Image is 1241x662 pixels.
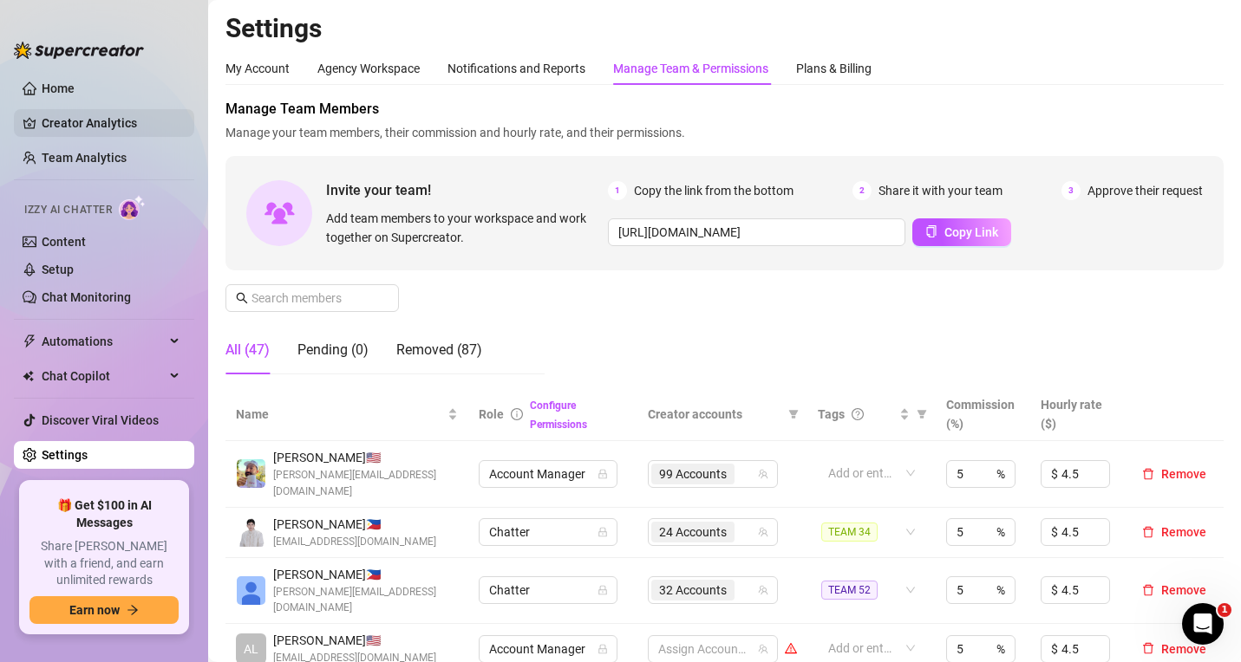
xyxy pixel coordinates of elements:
span: Approve their request [1088,181,1203,200]
span: Chatter [489,519,607,545]
span: lock [598,527,608,537]
span: Tags [818,405,845,424]
th: Hourly rate ($) [1030,388,1125,441]
a: Chat Monitoring [42,290,131,304]
span: 1 [608,181,627,200]
span: Manage your team members, their commission and hourly rate, and their permissions. [225,123,1224,142]
span: 24 Accounts [659,522,727,542]
img: Evan Gillis [237,459,265,488]
span: Name [236,405,444,424]
span: filter [917,409,927,419]
span: team [758,585,768,595]
span: Remove [1161,583,1206,597]
a: Content [42,235,86,249]
span: delete [1142,584,1154,596]
span: delete [1142,468,1154,480]
div: Manage Team & Permissions [613,59,768,78]
iframe: Intercom live chat [1182,603,1224,645]
span: Share it with your team [878,181,1003,200]
button: Remove [1135,522,1213,542]
span: question-circle [852,408,864,420]
button: Remove [1135,464,1213,484]
span: Automations [42,328,165,355]
div: Notifications and Reports [447,59,585,78]
div: All (47) [225,340,270,360]
span: 32 Accounts [659,581,727,600]
span: Chat Copilot [42,362,165,390]
span: copy [925,225,937,237]
span: filter [785,401,802,427]
span: Copy Link [944,225,998,239]
span: 2 [852,181,872,200]
div: Removed (87) [396,340,482,360]
span: [EMAIL_ADDRESS][DOMAIN_NAME] [273,534,436,550]
button: Earn nowarrow-right [29,596,179,624]
span: AL [244,639,258,659]
span: Creator accounts [648,405,781,424]
span: info-circle [511,408,523,420]
span: Remove [1161,642,1206,656]
span: team [758,469,768,479]
span: team [758,644,768,654]
span: TEAM 52 [821,581,878,600]
span: delete [1142,526,1154,538]
a: Team Analytics [42,151,127,165]
span: Account Manager [489,461,607,487]
span: Role [479,407,504,421]
th: Name [225,388,468,441]
button: Copy Link [912,218,1011,246]
div: Pending (0) [297,340,369,360]
span: 99 Accounts [659,464,727,484]
img: logo-BBDzfeDw.svg [14,42,144,59]
h2: Settings [225,12,1224,45]
span: Izzy AI Chatter [24,202,112,218]
a: Discover Viral Videos [42,413,159,427]
span: lock [598,469,608,479]
a: Home [42,81,75,95]
a: Settings [42,448,88,462]
span: [PERSON_NAME][EMAIL_ADDRESS][DOMAIN_NAME] [273,584,458,617]
span: [PERSON_NAME] 🇵🇭 [273,515,436,534]
span: Invite your team! [326,179,608,201]
input: Search members [251,289,375,308]
img: Katrina Mendiola [237,576,265,605]
span: Share [PERSON_NAME] with a friend, and earn unlimited rewards [29,538,179,589]
span: team [758,527,768,537]
span: Copy the link from the bottom [634,181,794,200]
span: Account Manager [489,636,607,662]
span: Remove [1161,467,1206,481]
span: filter [788,409,799,419]
span: Remove [1161,525,1206,539]
span: 99 Accounts [651,464,735,484]
span: Manage Team Members [225,99,1224,120]
span: warning [785,642,797,654]
span: 🎁 Get $100 in AI Messages [29,497,179,531]
span: delete [1142,642,1154,654]
span: filter [913,401,931,427]
span: 24 Accounts [651,522,735,542]
span: search [236,292,248,304]
span: lock [598,644,608,654]
span: arrow-right [127,604,139,616]
span: Earn now [69,603,120,617]
span: Add team members to your workspace and work together on Supercreator. [326,209,601,247]
span: Chatter [489,577,607,603]
a: Setup [42,263,74,276]
img: Chat Copilot [23,370,34,382]
span: 3 [1061,181,1081,200]
span: lock [598,585,608,595]
span: [PERSON_NAME] 🇵🇭 [273,565,458,584]
span: 1 [1218,603,1231,617]
th: Commission (%) [936,388,1030,441]
span: [PERSON_NAME][EMAIL_ADDRESS][DOMAIN_NAME] [273,467,458,500]
div: Agency Workspace [317,59,420,78]
span: TEAM 34 [821,522,878,542]
img: Paul Andrei Casupanan [237,518,265,547]
a: Creator Analytics [42,109,180,137]
a: Configure Permissions [530,399,587,431]
span: [PERSON_NAME] 🇺🇸 [273,448,458,467]
button: Remove [1135,639,1213,659]
div: My Account [225,59,290,78]
span: [PERSON_NAME] 🇺🇸 [273,631,436,650]
button: Remove [1135,580,1213,600]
